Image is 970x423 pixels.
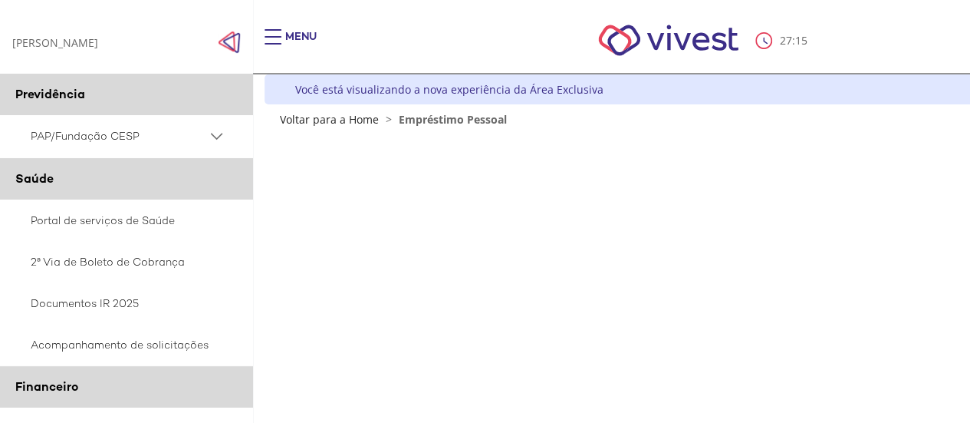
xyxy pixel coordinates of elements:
[12,35,98,50] div: [PERSON_NAME]
[581,8,755,73] img: Vivest
[218,31,241,54] span: Click to close side navigation.
[795,33,807,48] span: 15
[780,33,792,48] span: 27
[280,112,379,127] a: Voltar para a Home
[399,112,507,127] span: Empréstimo Pessoal
[285,29,317,60] div: Menu
[15,378,78,395] span: Financeiro
[15,86,85,102] span: Previdência
[755,32,811,49] div: :
[295,82,603,97] div: Você está visualizando a nova experiência da Área Exclusiva
[31,127,207,146] span: PAP/Fundação CESP
[382,112,396,127] span: >
[15,170,54,187] span: Saúde
[218,31,241,54] img: Fechar menu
